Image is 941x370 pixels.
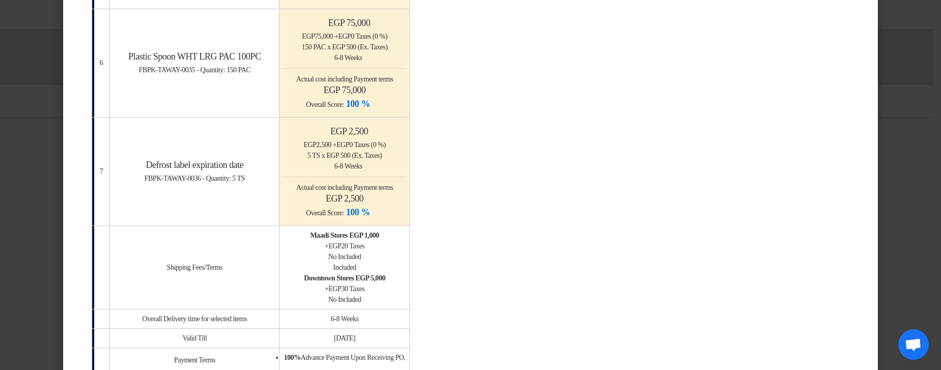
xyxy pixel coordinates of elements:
[338,33,351,40] span: egp
[284,52,405,63] div: 6-8 Weeks
[110,309,280,328] td: Overall Delivery time for selected items
[304,274,354,282] b: Downtown Stores
[337,141,349,149] span: egp
[303,141,316,149] span: egp
[352,152,382,159] span: (Ex. Taxes)
[284,139,405,150] div: 2,500 + 0 Taxes (0 %)
[328,285,341,293] span: egp
[312,152,325,159] span: TS x
[284,251,405,262] div: No Included
[349,232,379,239] b: egp 1,000
[898,329,929,360] a: Open chat
[145,175,245,182] span: FBPK-TAWAY-0036 - Quantity: 5 TS
[302,33,315,40] span: egp
[306,101,344,108] span: Overall Score:
[308,152,311,159] span: 5
[284,354,300,361] strong: 100%
[310,232,348,239] b: Maadi Stores
[296,184,393,191] span: Actual cost including Payment terms
[357,43,388,51] span: (Ex. Taxes)
[313,43,330,51] span: PAC x
[114,51,275,62] h4: Plastic Spoon WHT LRG PAC 100PC
[280,309,410,328] td: 6-8 Weeks
[296,75,393,83] span: Actual cost including Payment terms
[110,225,280,309] td: Shipping Fees/Terms
[284,193,405,204] h4: egp 2,500
[284,17,405,29] h4: egp 75,000
[328,242,341,250] span: egp
[110,328,280,348] td: Valid Till
[280,328,410,348] td: [DATE]
[306,209,344,217] span: Overall Score:
[346,207,370,217] span: 100 %
[284,84,405,96] h4: egp 75,000
[284,283,405,294] div: + 30 Taxes
[346,99,370,109] span: 100 %
[284,241,405,251] div: + 20 Taxes
[284,294,405,305] div: No Included
[355,274,385,282] b: egp 5,000
[284,31,405,42] div: 75,000 + 0 Taxes (0 %)
[92,117,110,225] td: 7
[332,43,356,51] span: egp 500
[114,159,275,170] h4: Defrost label expiration date
[284,126,405,137] h4: egp 2,500
[326,152,350,159] span: egp 500
[92,9,110,117] td: 6
[302,43,312,51] span: 150
[139,66,251,74] span: FBPK-TAWAY-0035 - Quantity: 150 PAC
[284,161,405,172] div: 6-8 Weeks
[284,354,405,361] span: Advance Payment Upon Receiving PO,
[284,262,405,273] div: Included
